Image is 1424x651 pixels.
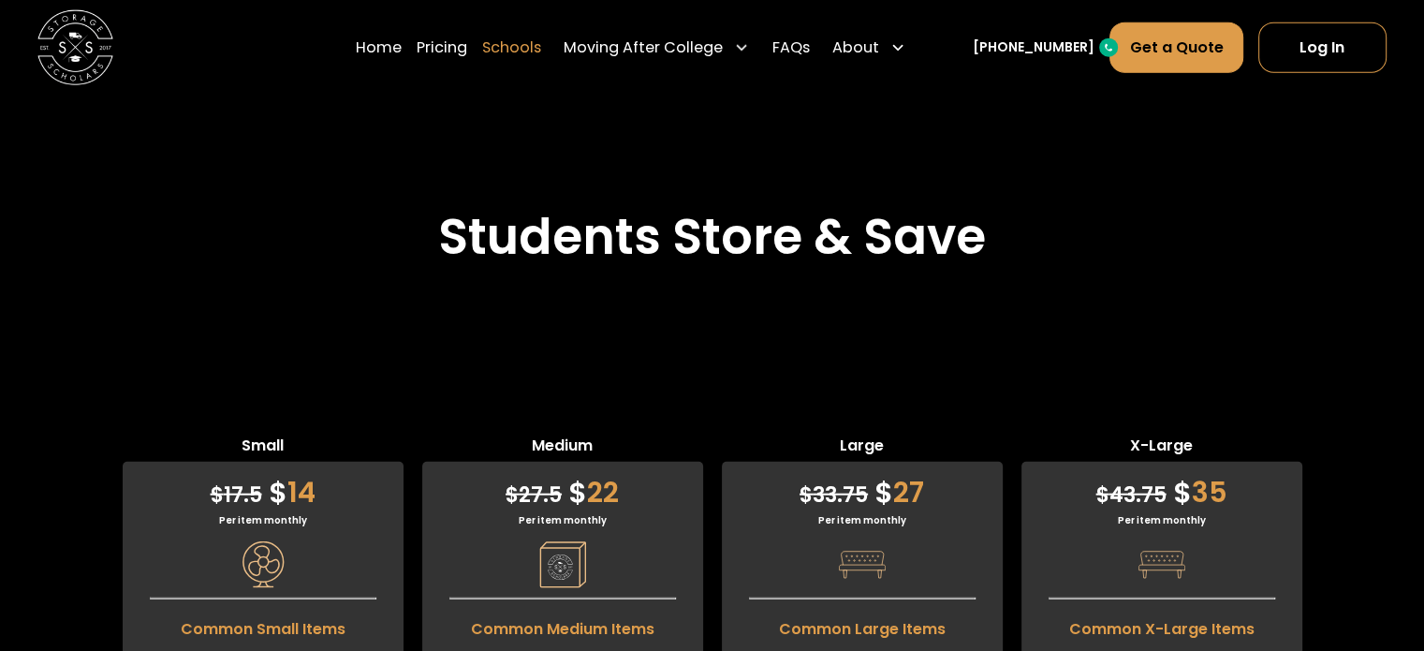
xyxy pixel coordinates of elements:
div: 35 [1021,462,1302,513]
span: Common Large Items [722,609,1003,641]
h2: Students Store & Save [438,208,986,267]
span: 33.75 [800,481,868,510]
img: Pricing Category Icon [1138,541,1185,588]
span: 17.5 [211,481,262,510]
span: X-Large [1021,435,1302,462]
div: 22 [422,462,703,513]
span: Medium [422,435,703,462]
span: $ [1173,472,1192,512]
a: [PHONE_NUMBER] [973,37,1094,57]
span: $ [269,472,287,512]
span: $ [506,481,519,510]
span: $ [1096,481,1109,510]
a: FAQs [771,21,809,73]
span: $ [568,472,587,512]
img: Pricing Category Icon [539,541,586,588]
img: Pricing Category Icon [240,541,286,588]
span: Common Small Items [123,609,404,641]
span: $ [800,481,813,510]
span: Large [722,435,1003,462]
a: Get a Quote [1109,22,1242,72]
img: Storage Scholars main logo [37,9,113,85]
div: Per item monthly [123,513,404,527]
div: Per item monthly [422,513,703,527]
span: Small [123,435,404,462]
div: Moving After College [564,36,723,58]
div: Moving After College [556,21,756,73]
a: Schools [482,21,541,73]
span: 43.75 [1096,481,1167,510]
span: Common X-Large Items [1021,609,1302,641]
span: $ [874,472,893,512]
div: 27 [722,462,1003,513]
span: Common Medium Items [422,609,703,641]
div: 14 [123,462,404,513]
span: 27.5 [506,481,562,510]
div: Per item monthly [722,513,1003,527]
div: About [832,36,879,58]
a: Log In [1258,22,1387,72]
img: Pricing Category Icon [839,541,886,588]
a: Pricing [417,21,467,73]
div: Per item monthly [1021,513,1302,527]
a: Home [356,21,402,73]
div: About [825,21,913,73]
span: $ [211,481,224,510]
